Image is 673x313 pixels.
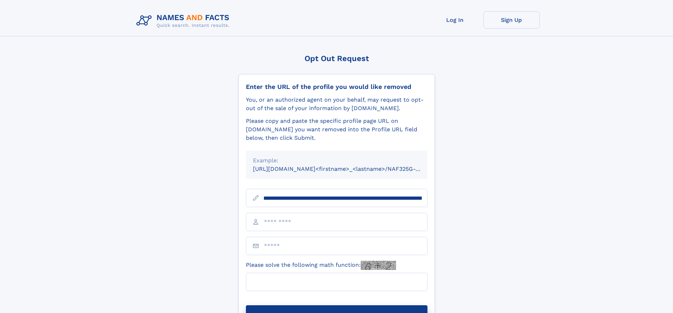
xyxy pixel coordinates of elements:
[238,54,435,63] div: Opt Out Request
[427,11,483,29] a: Log In
[253,165,441,172] small: [URL][DOMAIN_NAME]<firstname>_<lastname>/NAF325G-xxxxxxxx
[483,11,540,29] a: Sign Up
[246,117,427,142] div: Please copy and paste the specific profile page URL on [DOMAIN_NAME] you want removed into the Pr...
[246,261,396,270] label: Please solve the following math function:
[246,83,427,91] div: Enter the URL of the profile you would like removed
[246,96,427,113] div: You, or an authorized agent on your behalf, may request to opt-out of the sale of your informatio...
[134,11,235,30] img: Logo Names and Facts
[253,156,420,165] div: Example:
